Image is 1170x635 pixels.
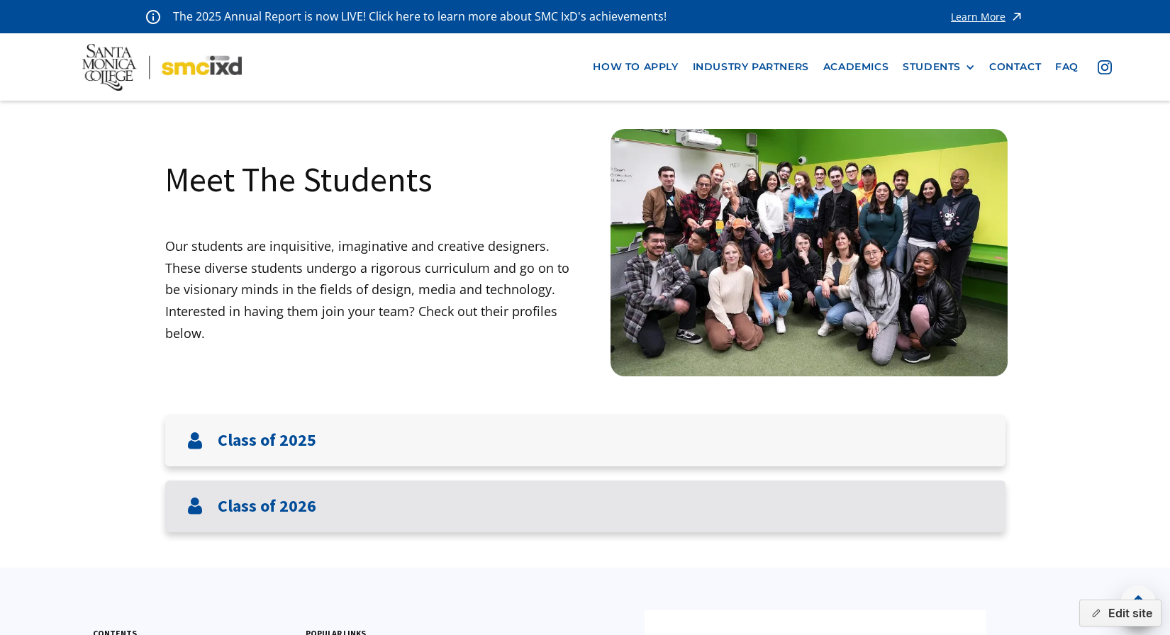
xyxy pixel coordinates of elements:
[903,61,961,73] div: STUDENTS
[173,7,668,26] p: The 2025 Annual Report is now LIVE! Click here to learn more about SMC IxD's achievements!
[218,496,316,517] h3: Class of 2026
[951,7,1024,26] a: Learn More
[816,54,896,80] a: Academics
[586,54,685,80] a: how to apply
[146,9,160,24] img: icon - information - alert
[218,430,316,451] h3: Class of 2025
[611,129,1008,376] img: Santa Monica College IxD Students engaging with industry
[1098,60,1112,74] img: icon - instagram
[165,235,586,344] p: Our students are inquisitive, imaginative and creative designers. These diverse students undergo ...
[165,157,433,201] h1: Meet The Students
[186,432,204,449] img: User icon
[1079,600,1161,626] button: Edit site
[1048,54,1086,80] a: faq
[82,44,242,91] img: Santa Monica College - SMC IxD logo
[982,54,1048,80] a: contact
[903,61,975,73] div: STUDENTS
[1010,7,1024,26] img: icon - arrow - alert
[186,498,204,515] img: User icon
[686,54,816,80] a: industry partners
[1120,585,1156,621] a: back to top
[951,12,1005,22] div: Learn More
